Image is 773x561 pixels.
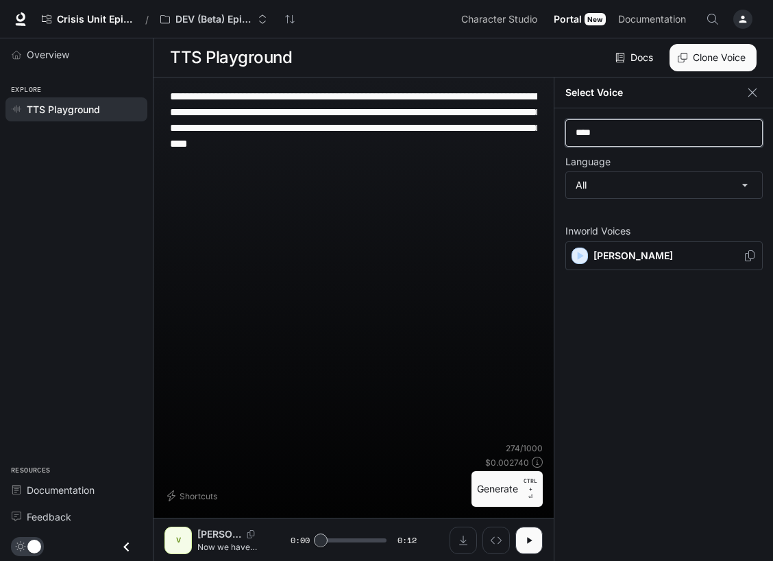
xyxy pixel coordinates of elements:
div: V [167,529,189,551]
a: PortalNew [548,5,611,33]
div: All [566,172,762,198]
button: GenerateCTRL +⏎ [471,471,543,507]
div: New [585,13,606,25]
a: Character Studio [456,5,547,33]
a: Crisis Unit Episode 1 [36,5,140,33]
p: ⏎ [524,477,537,501]
button: Open Command Menu [699,5,726,33]
button: Download audio [450,527,477,554]
span: Documentation [618,11,686,28]
span: TTS Playground [27,102,100,117]
span: Dark mode toggle [27,538,41,553]
div: / [140,12,154,27]
a: Documentation [5,478,147,502]
p: [PERSON_NAME] [197,527,241,541]
p: DEV (Beta) Episode 1 - Crisis Unit [175,14,252,25]
h1: TTS Playground [170,44,292,71]
button: Inspect [482,527,510,554]
button: Open workspace menu [154,5,273,33]
button: Clone Voice [670,44,757,71]
a: Documentation [613,5,696,33]
p: Inworld Voices [565,226,763,236]
span: 0:00 [291,534,310,547]
span: 0:12 [397,534,417,547]
p: Now we have our suspect's identity we need to dig deep into his background. Look for anything tha... [197,541,263,553]
span: Character Studio [461,11,537,28]
p: [PERSON_NAME] [593,249,743,263]
a: TTS Playground [5,97,147,121]
p: Language [565,157,611,167]
a: Overview [5,43,147,67]
button: Copy Voice ID [241,530,260,538]
a: Docs [613,44,659,71]
span: Crisis Unit Episode 1 [57,14,134,25]
span: Overview [27,47,69,62]
a: Feedback [5,505,147,529]
button: Close drawer [111,533,142,561]
span: Portal [554,11,582,28]
button: Sync workspaces [276,5,304,33]
p: CTRL + [524,477,537,493]
span: Feedback [27,510,71,524]
p: $ 0.002740 [485,457,529,468]
p: 274 / 1000 [506,442,543,454]
span: Documentation [27,483,95,497]
button: Copy Voice ID [743,250,757,261]
button: Shortcuts [164,485,223,507]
